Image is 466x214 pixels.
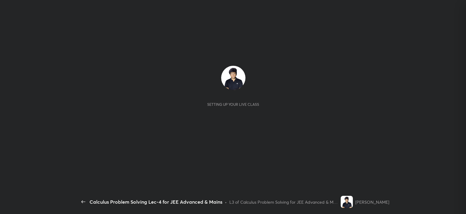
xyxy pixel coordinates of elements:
div: L3 of Calculus Problem Solving for JEE Advanced & Mains [229,199,338,205]
div: [PERSON_NAME] [355,199,389,205]
img: a2b695144dc440959598ec8105168280.jpg [341,196,353,208]
div: Calculus Problem Solving Lec-4 for JEE Advanced & Mains [89,198,222,206]
div: • [225,199,227,205]
div: Setting up your live class [207,102,259,107]
img: a2b695144dc440959598ec8105168280.jpg [221,66,245,90]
